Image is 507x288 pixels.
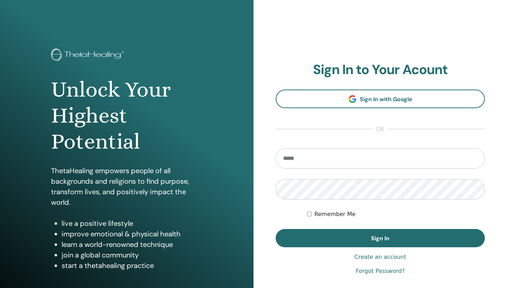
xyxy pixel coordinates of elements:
div: Keep me authenticated indefinitely or until I manually logout [307,210,485,218]
span: Sign In [371,235,389,242]
button: Sign In [276,229,485,247]
a: Sign In with Google [276,90,485,108]
li: start a thetahealing practice [62,260,202,271]
h2: Sign In to Your Acount [276,62,485,78]
label: Remember Me [314,210,356,218]
li: live a positive lifestyle [62,218,202,229]
h1: Unlock Your Highest Potential [51,77,202,155]
p: ThetaHealing empowers people of all backgrounds and religions to find purpose, transform lives, a... [51,165,202,208]
a: Forgot Password? [356,267,405,275]
li: learn a world-renowned technique [62,239,202,250]
a: Create an account [354,253,406,261]
span: or [373,125,388,133]
li: join a global community [62,250,202,260]
span: Sign In with Google [360,96,412,103]
li: improve emotional & physical health [62,229,202,239]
